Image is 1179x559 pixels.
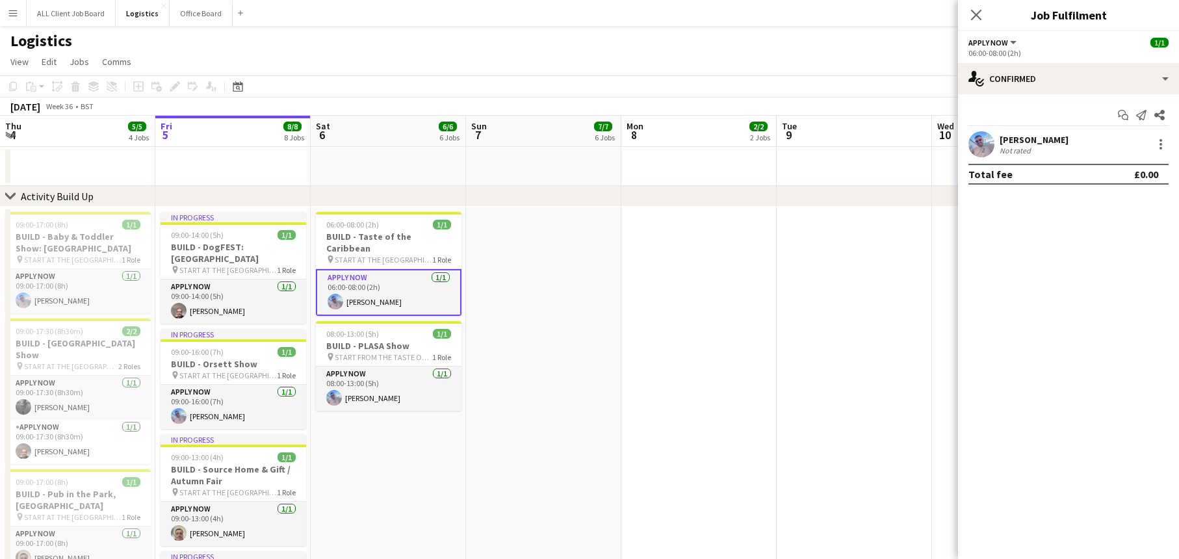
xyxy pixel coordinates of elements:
[122,477,140,487] span: 1/1
[968,38,1008,47] span: APPLY NOW
[316,321,461,411] app-job-card: 08:00-13:00 (5h)1/1BUILD - PLASA Show START FROM THE TASTE OF THE CARIBBEAN1 RoleAPPLY NOW1/108:0...
[24,512,122,522] span: START AT THE [GEOGRAPHIC_DATA]
[278,452,296,462] span: 1/1
[968,38,1018,47] button: APPLY NOW
[439,133,460,142] div: 6 Jobs
[1150,38,1169,47] span: 1/1
[5,212,151,313] app-job-card: 09:00-17:00 (8h)1/1BUILD - Baby & Toddler Show: [GEOGRAPHIC_DATA] START AT THE [GEOGRAPHIC_DATA]1...
[21,190,94,203] div: Activity Build Up
[432,255,451,265] span: 1 Role
[316,269,461,316] app-card-role: APPLY NOW1/106:00-08:00 (2h)[PERSON_NAME]
[161,358,306,370] h3: BUILD - Orsett Show
[314,127,330,142] span: 6
[161,241,306,265] h3: BUILD - DogFEST: [GEOGRAPHIC_DATA]
[161,279,306,324] app-card-role: APPLY NOW1/109:00-14:00 (5h)[PERSON_NAME]
[5,420,151,464] app-card-role: APPLY NOW1/109:00-17:30 (8h30m)[PERSON_NAME]
[5,488,151,512] h3: BUILD - Pub in the Park, [GEOGRAPHIC_DATA]
[5,53,34,70] a: View
[129,133,149,142] div: 4 Jobs
[1000,134,1069,146] div: [PERSON_NAME]
[171,347,224,357] span: 09:00-16:00 (7h)
[5,376,151,420] app-card-role: APPLY NOW1/109:00-17:30 (8h30m)[PERSON_NAME]
[5,120,21,132] span: Thu
[937,120,954,132] span: Wed
[1134,168,1158,181] div: £0.00
[5,337,151,361] h3: BUILD - [GEOGRAPHIC_DATA] Show
[278,230,296,240] span: 1/1
[70,56,89,68] span: Jobs
[24,255,122,265] span: START AT THE [GEOGRAPHIC_DATA]
[64,53,94,70] a: Jobs
[81,101,94,111] div: BST
[5,318,151,464] app-job-card: 09:00-17:30 (8h30m)2/2BUILD - [GEOGRAPHIC_DATA] Show START AT THE [GEOGRAPHIC_DATA]2 RolesAPPLY N...
[161,434,306,445] div: In progress
[1000,146,1033,155] div: Not rated
[284,133,304,142] div: 8 Jobs
[171,230,224,240] span: 09:00-14:00 (5h)
[16,477,68,487] span: 09:00-17:00 (8h)
[161,463,306,487] h3: BUILD - Source Home & Gift / Autumn Fair
[179,265,277,275] span: START AT THE [GEOGRAPHIC_DATA]
[5,269,151,313] app-card-role: APPLY NOW1/109:00-17:00 (8h)[PERSON_NAME]
[122,512,140,522] span: 1 Role
[935,127,954,142] span: 10
[159,127,172,142] span: 5
[326,220,379,229] span: 06:00-08:00 (2h)
[625,127,643,142] span: 8
[161,329,306,339] div: In progress
[5,231,151,254] h3: BUILD - Baby & Toddler Show: [GEOGRAPHIC_DATA]
[102,56,131,68] span: Comms
[750,133,770,142] div: 2 Jobs
[627,120,643,132] span: Mon
[968,168,1013,181] div: Total fee
[277,487,296,497] span: 1 Role
[326,329,379,339] span: 08:00-13:00 (5h)
[277,370,296,380] span: 1 Role
[10,100,40,113] div: [DATE]
[433,220,451,229] span: 1/1
[16,220,68,229] span: 09:00-17:00 (8h)
[170,1,233,26] button: Office Board
[316,120,330,132] span: Sat
[161,212,306,222] div: In progress
[122,326,140,336] span: 2/2
[283,122,302,131] span: 8/8
[27,1,116,26] button: ALL Client Job Board
[316,367,461,411] app-card-role: APPLY NOW1/108:00-13:00 (5h)[PERSON_NAME]
[128,122,146,131] span: 5/5
[277,265,296,275] span: 1 Role
[958,63,1179,94] div: Confirmed
[749,122,768,131] span: 2/2
[122,220,140,229] span: 1/1
[161,434,306,546] app-job-card: In progress09:00-13:00 (4h)1/1BUILD - Source Home & Gift / Autumn Fair START AT THE [GEOGRAPHIC_D...
[471,120,487,132] span: Sun
[16,326,83,336] span: 09:00-17:30 (8h30m)
[782,120,797,132] span: Tue
[316,231,461,254] h3: BUILD - Taste of the Caribbean
[43,101,75,111] span: Week 36
[97,53,136,70] a: Comms
[316,212,461,316] app-job-card: 06:00-08:00 (2h)1/1BUILD - Taste of the Caribbean START AT THE [GEOGRAPHIC_DATA]1 RoleAPPLY NOW1/...
[10,56,29,68] span: View
[24,361,118,371] span: START AT THE [GEOGRAPHIC_DATA]
[958,6,1179,23] h3: Job Fulfilment
[179,370,277,380] span: START AT THE [GEOGRAPHIC_DATA]
[278,347,296,357] span: 1/1
[161,212,306,324] app-job-card: In progress09:00-14:00 (5h)1/1BUILD - DogFEST: [GEOGRAPHIC_DATA] START AT THE [GEOGRAPHIC_DATA]1 ...
[469,127,487,142] span: 7
[433,329,451,339] span: 1/1
[968,48,1169,58] div: 06:00-08:00 (2h)
[335,352,432,362] span: START FROM THE TASTE OF THE CARIBBEAN
[432,352,451,362] span: 1 Role
[335,255,432,265] span: START AT THE [GEOGRAPHIC_DATA]
[179,487,277,497] span: START AT THE [GEOGRAPHIC_DATA]
[316,340,461,352] h3: BUILD - PLASA Show
[42,56,57,68] span: Edit
[161,502,306,546] app-card-role: APPLY NOW1/109:00-13:00 (4h)[PERSON_NAME]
